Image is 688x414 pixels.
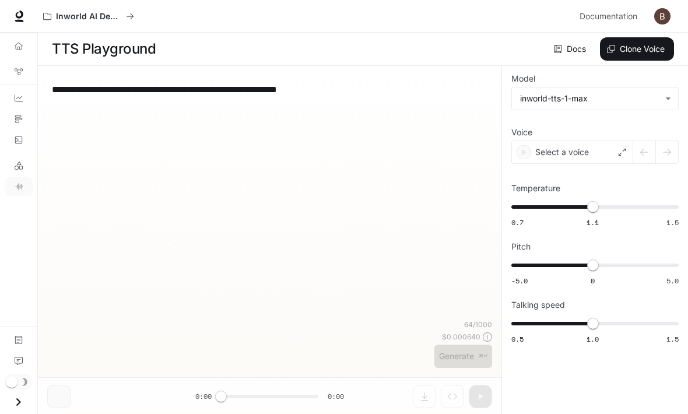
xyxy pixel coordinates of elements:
a: Logs [5,131,33,149]
p: Pitch [511,243,531,251]
span: 1.1 [587,217,599,227]
a: Documentation [575,5,646,28]
span: 5.0 [666,276,679,286]
p: Inworld AI Demos [56,12,121,22]
span: 0.5 [511,334,524,344]
p: Select a voice [535,146,589,158]
a: LLM Playground [5,156,33,175]
a: Graph Registry [5,62,33,81]
a: Overview [5,37,33,55]
a: Dashboards [5,89,33,107]
span: 1.5 [666,217,679,227]
a: Documentation [5,331,33,349]
img: User avatar [654,8,671,24]
button: All workspaces [38,5,139,28]
span: 1.0 [587,334,599,344]
a: Traces [5,110,33,128]
a: Docs [552,37,591,61]
span: Dark mode toggle [6,375,17,388]
p: $ 0.000640 [442,332,480,342]
p: Talking speed [511,301,565,309]
span: -5.0 [511,276,528,286]
button: Open drawer [5,390,31,414]
span: Documentation [580,9,637,24]
p: Model [511,75,535,83]
p: Temperature [511,184,560,192]
span: 0 [591,276,595,286]
div: inworld-tts-1-max [520,93,659,104]
button: User avatar [651,5,674,28]
h1: TTS Playground [52,37,156,61]
span: 1.5 [666,334,679,344]
div: inworld-tts-1-max [512,87,678,110]
p: 64 / 1000 [464,320,492,329]
button: Clone Voice [600,37,674,61]
a: TTS Playground [5,177,33,196]
span: 0.7 [511,217,524,227]
a: Feedback [5,352,33,370]
p: Voice [511,128,532,136]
